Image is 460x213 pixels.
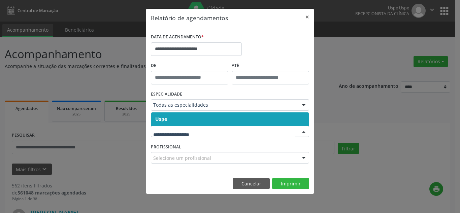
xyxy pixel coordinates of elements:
[272,178,309,189] button: Imprimir
[153,154,211,162] span: Selecione um profissional
[155,116,167,122] span: Uspe
[151,32,204,42] label: DATA DE AGENDAMENTO
[153,102,295,108] span: Todas as especialidades
[233,178,270,189] button: Cancelar
[151,142,181,152] label: PROFISSIONAL
[151,61,228,71] label: De
[151,89,182,100] label: ESPECIALIDADE
[232,61,309,71] label: ATÉ
[300,9,314,25] button: Close
[151,13,228,22] h5: Relatório de agendamentos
